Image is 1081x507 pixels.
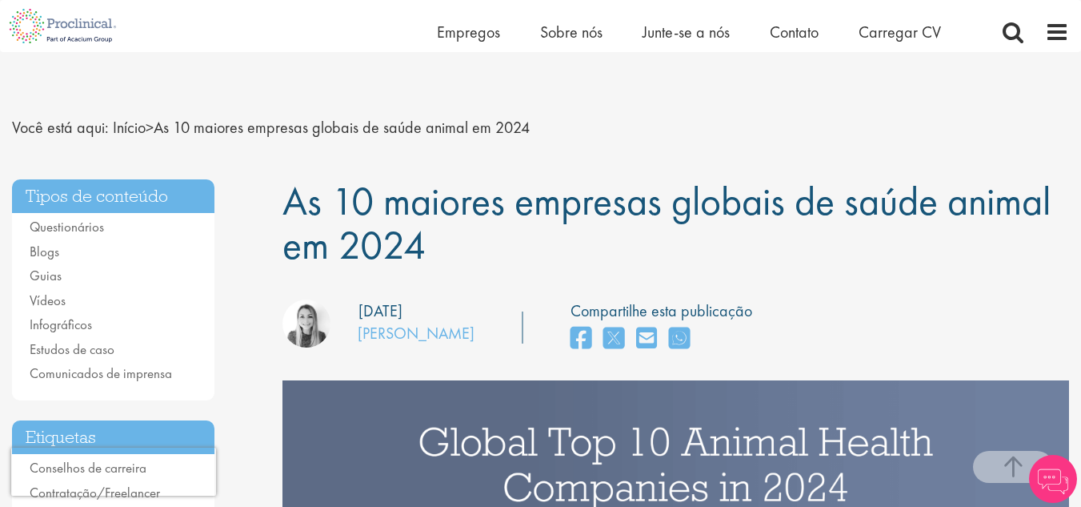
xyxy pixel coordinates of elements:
img: Hannah Burke [282,300,330,348]
a: Vídeos [30,292,66,309]
font: As 10 maiores empresas globais de saúde animal em 2024 [282,175,1051,271]
a: Comunicados de imprensa [30,364,172,382]
iframe: reCAPTCHA [11,448,216,496]
a: Questionários [30,218,104,235]
a: [PERSON_NAME] [358,323,474,344]
a: compartilhar no facebook [571,322,591,356]
a: Estudos de caso [30,340,114,358]
a: Contratação/Freelancer [30,484,160,501]
font: Compartilhe esta publicação [571,300,752,321]
a: compartilhar por e-mail [636,322,657,356]
a: Carregar CV [859,22,941,42]
font: Tipos de conteúdo [26,185,168,207]
font: Etiquetas [26,426,96,448]
img: Chatbot [1029,455,1077,503]
a: Infográficos [30,316,92,333]
a: Blogs [30,243,59,260]
a: compartilhar no whats app [669,322,690,356]
a: Contato [770,22,819,42]
font: As 10 maiores empresas globais de saúde animal em 2024 [154,117,530,138]
font: [DATE] [358,300,402,321]
font: Início [113,117,146,138]
a: Empregos [437,22,500,42]
a: Sobre nós [540,22,603,42]
a: link de trilha de navegação [113,117,146,138]
font: Você está aqui: [12,117,109,138]
a: Junte-se a nós [643,22,730,42]
a: Guias [30,267,62,284]
font: > [146,117,154,138]
a: compartilhar no twitter [603,322,624,356]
